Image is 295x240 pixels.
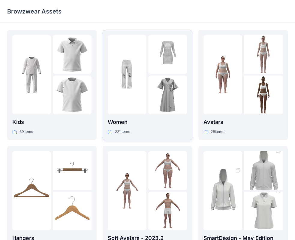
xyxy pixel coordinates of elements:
p: Avatars [203,118,283,126]
img: folder 1 [12,55,51,94]
img: folder 1 [108,171,146,210]
img: folder 2 [148,35,187,74]
p: 59 items [20,129,33,135]
img: folder 2 [53,151,92,190]
img: folder 3 [148,76,187,114]
img: folder 3 [53,76,92,114]
img: folder 1 [12,171,51,210]
a: folder 1folder 2folder 3Avatars26items [198,30,288,140]
p: 221 items [115,129,130,135]
p: 26 items [211,129,224,135]
a: folder 1folder 2folder 3Kids59items [7,30,97,140]
img: folder 1 [203,55,242,94]
img: folder 2 [244,142,283,200]
a: folder 1folder 2folder 3Women221items [103,30,192,140]
img: folder 1 [108,55,146,94]
p: Browzwear Assets [7,7,62,16]
img: folder 2 [148,151,187,190]
img: folder 2 [244,35,283,74]
p: Kids [12,118,92,126]
img: folder 3 [244,76,283,114]
img: folder 2 [53,35,92,74]
img: folder 3 [148,192,187,230]
img: folder 3 [53,192,92,230]
p: Women [108,118,187,126]
img: folder 1 [203,162,242,220]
